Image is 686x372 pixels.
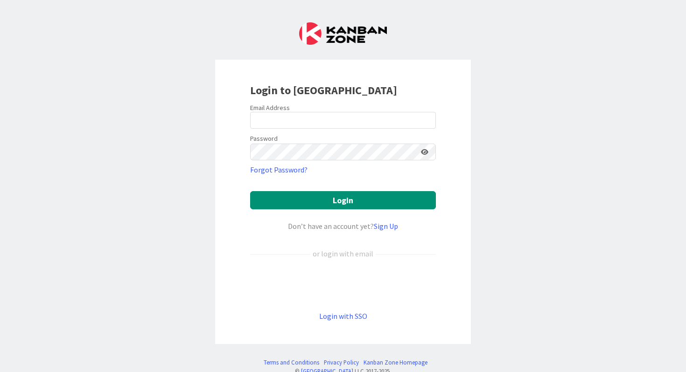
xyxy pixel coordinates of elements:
[324,358,359,367] a: Privacy Policy
[245,275,441,295] iframe: Sign in with Google Button
[250,134,278,144] label: Password
[299,22,387,45] img: Kanban Zone
[250,83,397,97] b: Login to [GEOGRAPHIC_DATA]
[250,164,308,175] a: Forgot Password?
[250,103,290,112] label: Email Address
[250,191,436,209] button: Login
[364,358,427,367] a: Kanban Zone Homepage
[374,221,398,231] a: Sign Up
[264,358,319,367] a: Terms and Conditions
[250,220,436,232] div: Don’t have an account yet?
[319,311,367,321] a: Login with SSO
[310,248,376,259] div: or login with email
